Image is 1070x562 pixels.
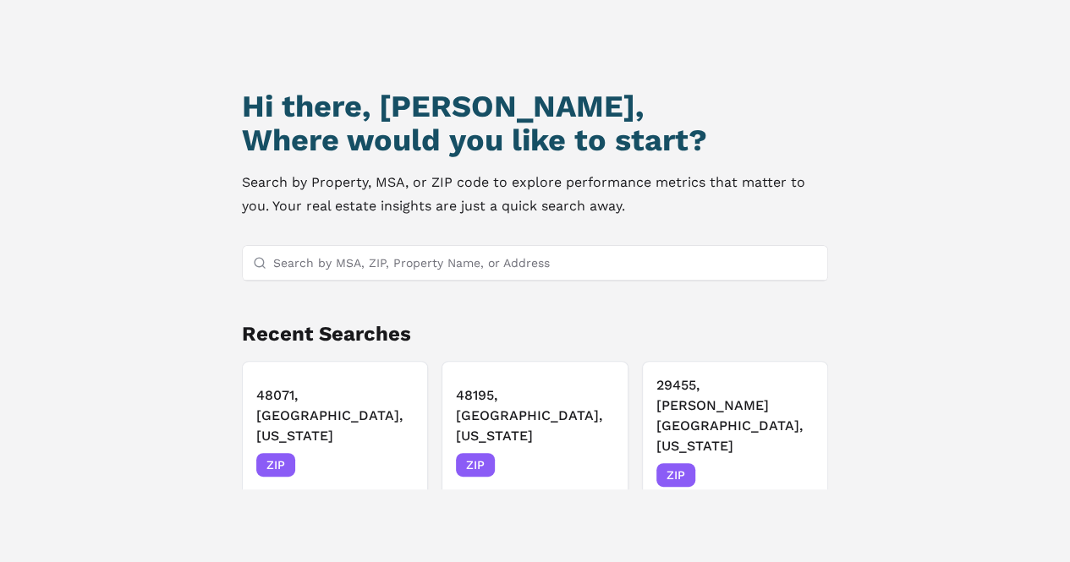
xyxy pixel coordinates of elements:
button: Remove 48195, Southgate, Michigan48195, [GEOGRAPHIC_DATA], [US_STATE]ZIP[DATE] [442,361,628,501]
span: ZIP [656,463,695,487]
h2: Recent Searches [242,320,829,347]
input: Search by MSA, ZIP, Property Name, or Address [273,246,818,280]
h3: 29455, [PERSON_NAME][GEOGRAPHIC_DATA], [US_STATE] [656,375,815,456]
button: Remove 29455, Johns Island, South Carolina29455, [PERSON_NAME][GEOGRAPHIC_DATA], [US_STATE]ZIP[DATE] [642,361,829,501]
button: Remove 48071, Madison Heights, Michigan48071, [GEOGRAPHIC_DATA], [US_STATE]ZIP[DATE] [242,361,429,501]
h3: 48195, [GEOGRAPHIC_DATA], [US_STATE] [456,385,614,446]
h2: Where would you like to start? [242,123,829,157]
span: ZIP [256,453,295,477]
span: [DATE] [776,467,814,483]
p: Search by Property, MSA, or ZIP code to explore performance metrics that matter to you. Your real... [242,171,829,218]
span: [DATE] [576,456,614,473]
h1: Hi there, [PERSON_NAME], [242,90,829,123]
span: [DATE] [376,456,414,473]
span: ZIP [456,453,495,477]
h3: 48071, [GEOGRAPHIC_DATA], [US_STATE] [256,385,414,446]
